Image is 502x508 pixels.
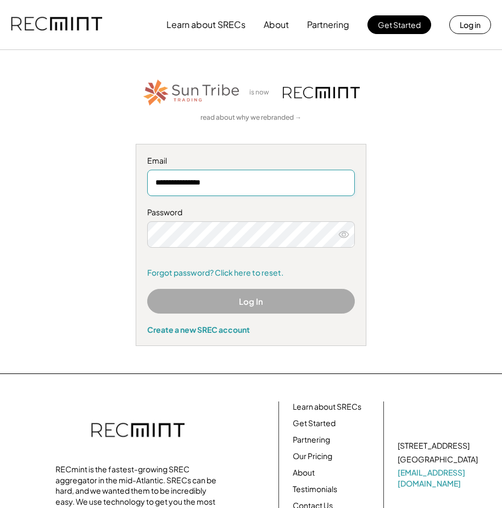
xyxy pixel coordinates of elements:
[449,15,491,34] button: Log in
[200,113,302,122] a: read about why we rebranded →
[142,77,241,108] img: STT_Horizontal_Logo%2B-%2BColor.png
[147,325,355,334] div: Create a new SREC account
[293,484,337,495] a: Testimonials
[283,87,360,98] img: recmint-logotype%403x.png
[166,14,246,36] button: Learn about SRECs
[293,467,315,478] a: About
[247,88,277,97] div: is now
[147,155,355,166] div: Email
[147,289,355,314] button: Log In
[293,434,330,445] a: Partnering
[398,440,470,451] div: [STREET_ADDRESS]
[398,454,478,465] div: [GEOGRAPHIC_DATA]
[293,401,361,412] a: Learn about SRECs
[398,467,480,489] a: [EMAIL_ADDRESS][DOMAIN_NAME]
[264,14,289,36] button: About
[367,15,431,34] button: Get Started
[293,418,336,429] a: Get Started
[307,14,349,36] button: Partnering
[293,451,332,462] a: Our Pricing
[91,412,185,450] img: recmint-logotype%403x.png
[11,6,102,43] img: recmint-logotype%403x.png
[147,207,355,218] div: Password
[147,267,355,278] a: Forgot password? Click here to reset.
